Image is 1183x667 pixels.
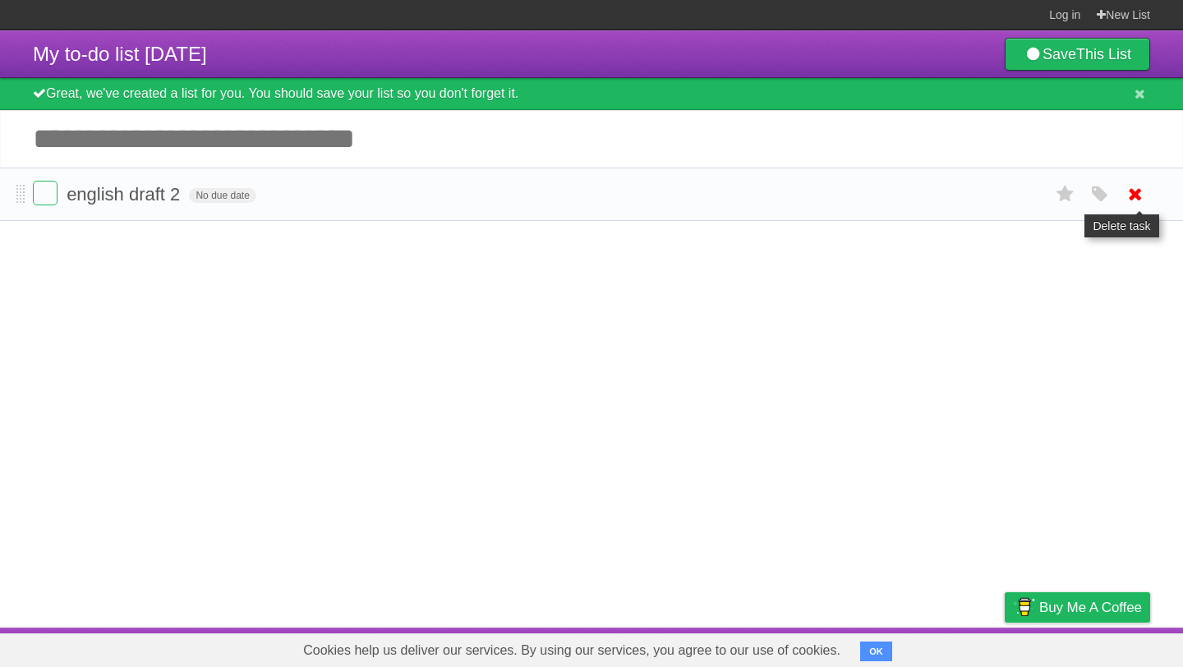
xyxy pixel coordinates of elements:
[1013,593,1035,621] img: Buy me a coffee
[786,632,821,663] a: About
[1050,181,1081,208] label: Star task
[1076,46,1131,62] b: This List
[33,43,207,65] span: My to-do list [DATE]
[860,642,892,661] button: OK
[287,634,857,667] span: Cookies help us deliver our services. By using our services, you agree to our use of cookies.
[983,632,1026,663] a: Privacy
[840,632,907,663] a: Developers
[189,188,255,203] span: No due date
[928,632,964,663] a: Terms
[1005,38,1150,71] a: SaveThis List
[1039,593,1142,622] span: Buy me a coffee
[33,181,58,205] label: Done
[1005,592,1150,623] a: Buy me a coffee
[1047,632,1150,663] a: Suggest a feature
[67,184,184,205] span: english draft 2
